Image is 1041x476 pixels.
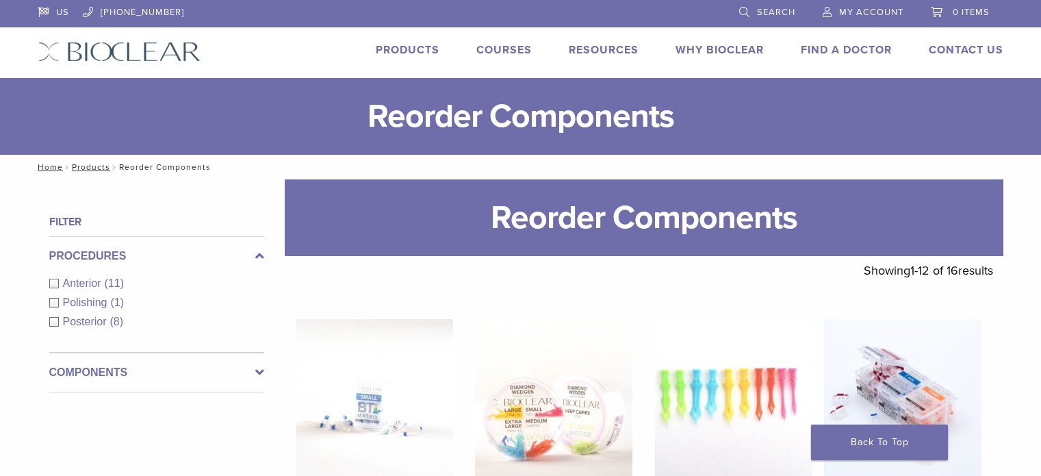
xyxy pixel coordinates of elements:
span: 0 items [953,7,990,18]
span: Search [757,7,795,18]
a: Why Bioclear [676,43,764,57]
a: Back To Top [811,425,948,460]
span: (11) [105,277,124,289]
span: 1-12 of 16 [910,263,958,278]
a: Contact Us [929,43,1003,57]
h1: Reorder Components [285,179,1003,256]
a: Products [376,43,439,57]
a: Find A Doctor [801,43,892,57]
label: Components [49,364,264,381]
img: Bioclear [38,42,201,62]
h4: Filter [49,214,264,230]
a: Products [72,162,110,172]
a: Courses [476,43,532,57]
a: Resources [569,43,639,57]
span: (1) [110,297,124,308]
span: / [63,164,72,171]
span: Posterior [63,316,110,327]
p: Showing results [864,256,993,285]
span: Polishing [63,297,111,308]
span: My Account [839,7,903,18]
label: Procedures [49,248,264,264]
span: / [110,164,119,171]
span: (8) [110,316,124,327]
a: Home [34,162,63,172]
nav: Reorder Components [28,155,1014,179]
span: Anterior [63,277,105,289]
